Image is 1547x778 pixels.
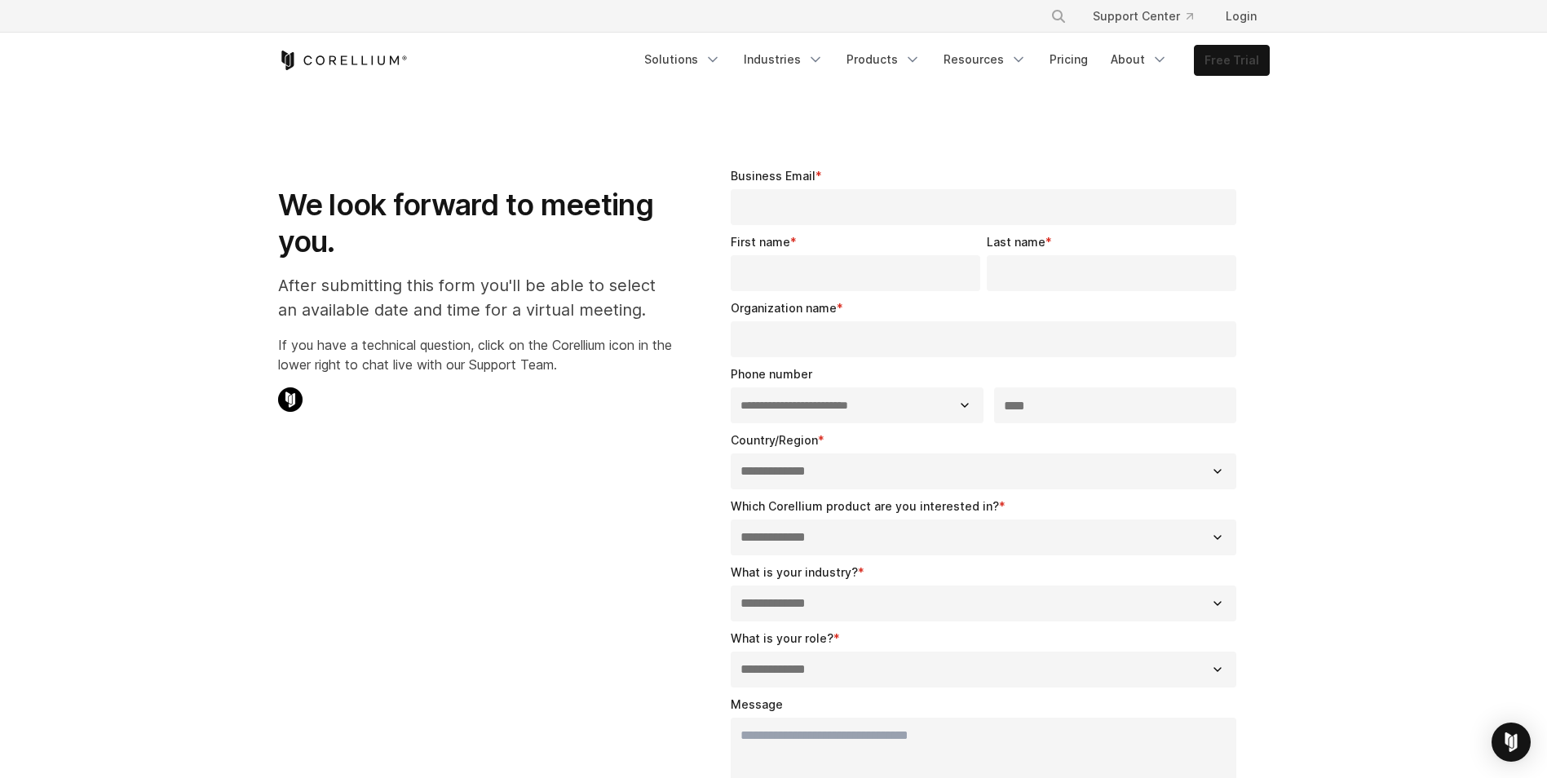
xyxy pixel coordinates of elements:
[731,697,783,711] span: Message
[1080,2,1206,31] a: Support Center
[731,301,837,315] span: Organization name
[1031,2,1270,31] div: Navigation Menu
[837,45,930,74] a: Products
[278,335,672,374] p: If you have a technical question, click on the Corellium icon in the lower right to chat live wit...
[634,45,1270,76] div: Navigation Menu
[1044,2,1073,31] button: Search
[934,45,1036,74] a: Resources
[1213,2,1270,31] a: Login
[731,565,858,579] span: What is your industry?
[731,169,815,183] span: Business Email
[987,235,1045,249] span: Last name
[1492,723,1531,762] div: Open Intercom Messenger
[1040,45,1098,74] a: Pricing
[634,45,731,74] a: Solutions
[278,187,672,260] h1: We look forward to meeting you.
[1101,45,1178,74] a: About
[1195,46,1269,75] a: Free Trial
[731,433,818,447] span: Country/Region
[734,45,833,74] a: Industries
[731,631,833,645] span: What is your role?
[278,387,303,412] img: Corellium Chat Icon
[731,499,999,513] span: Which Corellium product are you interested in?
[278,273,672,322] p: After submitting this form you'll be able to select an available date and time for a virtual meet...
[731,235,790,249] span: First name
[731,367,812,381] span: Phone number
[278,51,408,70] a: Corellium Home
